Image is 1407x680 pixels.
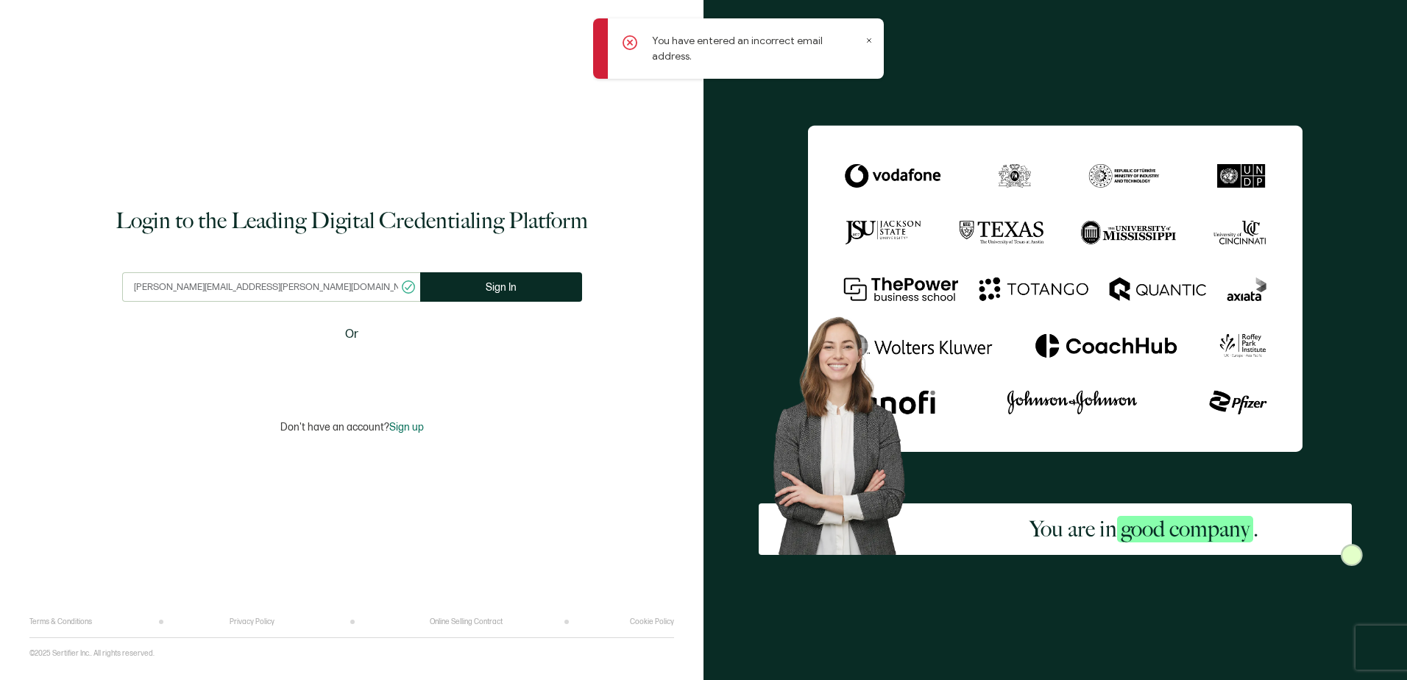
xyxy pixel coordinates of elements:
[430,617,503,626] a: Online Selling Contract
[345,325,358,344] span: Or
[122,272,420,302] input: Enter your work email address
[759,305,937,555] img: Sertifier Login - You are in <span class="strong-h">good company</span>. Hero
[652,33,862,64] p: You have entered an incorrect email address.
[400,279,417,295] ion-icon: checkmark circle outline
[808,125,1303,451] img: Sertifier Login - You are in <span class="strong-h">good company</span>.
[29,617,92,626] a: Terms & Conditions
[1117,516,1253,542] span: good company
[260,353,444,386] iframe: Sign in with Google Button
[630,617,674,626] a: Cookie Policy
[1162,514,1407,680] iframe: Chat Widget
[1029,514,1258,544] h2: You are in .
[486,282,517,293] span: Sign In
[420,272,582,302] button: Sign In
[230,617,274,626] a: Privacy Policy
[116,206,588,235] h1: Login to the Leading Digital Credentialing Platform
[29,649,155,658] p: ©2025 Sertifier Inc.. All rights reserved.
[280,421,424,433] p: Don't have an account?
[389,421,424,433] span: Sign up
